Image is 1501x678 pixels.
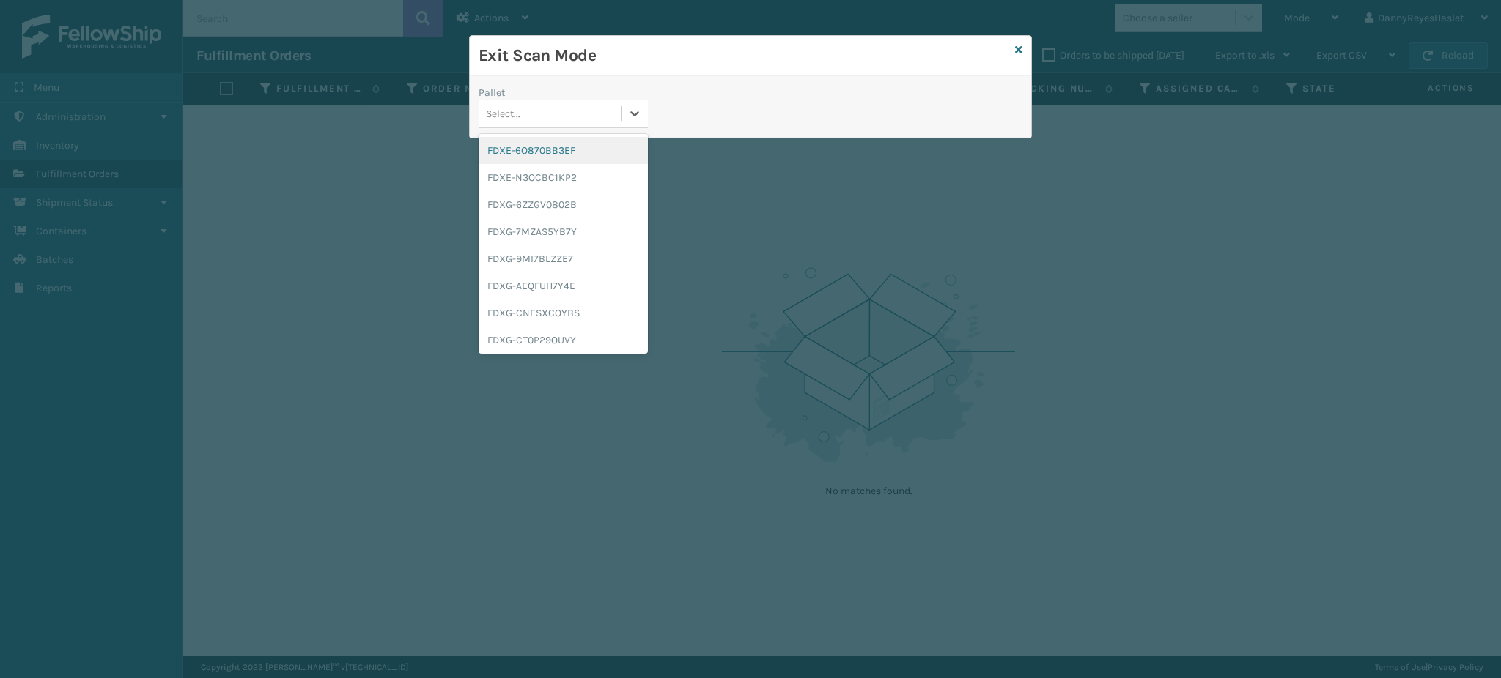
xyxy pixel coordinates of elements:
[479,85,505,100] label: Pallet
[486,106,520,122] div: Select...
[479,245,648,272] div: FDXG-9MI7BLZZE7
[479,327,648,354] div: FDXG-CT0P29OUVY
[479,218,648,245] div: FDXG-7MZAS5YB7Y
[479,164,648,191] div: FDXE-N3OCBC1KP2
[479,299,648,327] div: FDXG-CNESXCOYBS
[479,45,1009,67] h3: Exit Scan Mode
[479,272,648,299] div: FDXG-AEQFUH7Y4E
[479,137,648,164] div: FDXE-6O870BB3EF
[479,191,648,218] div: FDXG-6ZZGV0802B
